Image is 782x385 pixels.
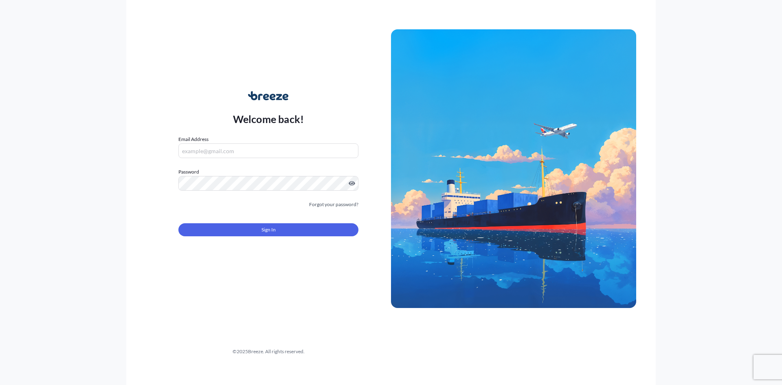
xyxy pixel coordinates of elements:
[178,135,209,143] label: Email Address
[178,168,358,176] label: Password
[391,29,636,308] img: Ship illustration
[146,348,391,356] div: © 2025 Breeze. All rights reserved.
[349,180,355,187] button: Show password
[233,112,304,125] p: Welcome back!
[309,200,358,209] a: Forgot your password?
[261,226,276,234] span: Sign In
[178,143,358,158] input: example@gmail.com
[178,223,358,236] button: Sign In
